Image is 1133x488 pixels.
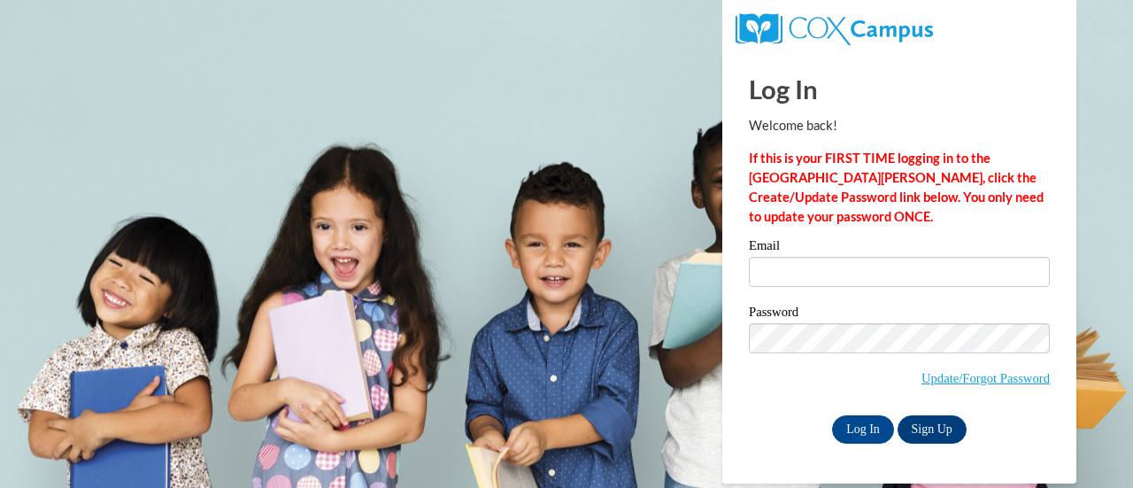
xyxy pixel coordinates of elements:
a: COX Campus [736,20,933,35]
h1: Log In [749,71,1050,107]
a: Update/Forgot Password [921,371,1050,385]
label: Password [749,306,1050,323]
p: Welcome back! [749,116,1050,136]
a: Sign Up [898,415,967,444]
strong: If this is your FIRST TIME logging in to the [GEOGRAPHIC_DATA][PERSON_NAME], click the Create/Upd... [749,151,1044,224]
img: COX Campus [736,13,933,45]
input: Log In [832,415,894,444]
label: Email [749,239,1050,257]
